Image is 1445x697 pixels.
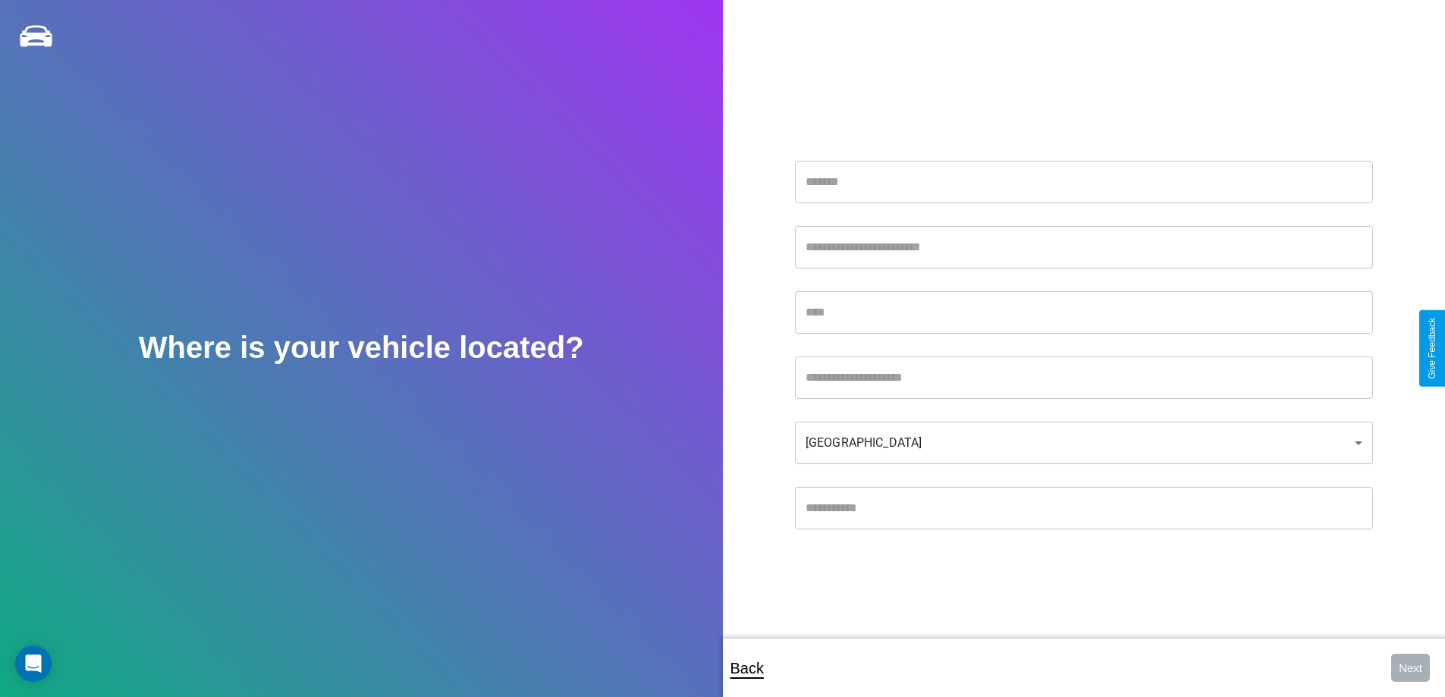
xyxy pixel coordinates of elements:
[139,331,584,365] h2: Where is your vehicle located?
[1391,654,1430,682] button: Next
[1427,318,1437,379] div: Give Feedback
[15,645,52,682] div: Open Intercom Messenger
[730,655,764,682] p: Back
[795,422,1373,464] div: [GEOGRAPHIC_DATA]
